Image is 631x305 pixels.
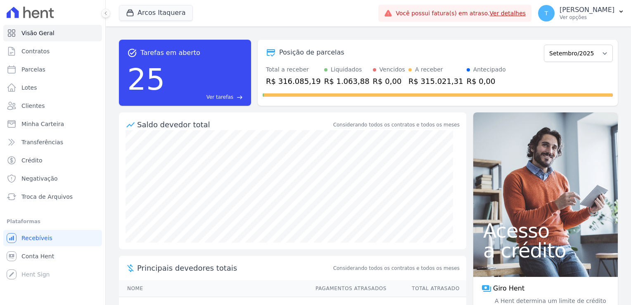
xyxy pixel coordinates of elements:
a: Parcelas [3,61,102,78]
a: Crédito [3,152,102,169]
span: Transferências [21,138,63,146]
span: Lotes [21,83,37,92]
div: 25 [127,58,165,101]
div: R$ 0,00 [467,76,506,87]
span: a crédito [483,241,608,260]
a: Visão Geral [3,25,102,41]
div: R$ 1.063,88 [324,76,370,87]
span: Clientes [21,102,45,110]
a: Troca de Arquivos [3,188,102,205]
span: Ver tarefas [206,93,233,101]
a: Contratos [3,43,102,60]
button: T [PERSON_NAME] Ver opções [531,2,631,25]
div: Vencidos [380,65,405,74]
div: Considerando todos os contratos e todos os meses [333,121,460,129]
a: Negativação [3,170,102,187]
span: Contratos [21,47,50,55]
span: Conta Hent [21,252,54,260]
span: Giro Hent [493,284,524,293]
span: Troca de Arquivos [21,193,73,201]
div: Plataformas [7,217,99,226]
span: Recebíveis [21,234,52,242]
span: Principais devedores totais [137,262,332,274]
span: Acesso [483,221,608,241]
div: Posição de parcelas [279,48,344,57]
span: task_alt [127,48,137,58]
a: Minha Carteira [3,116,102,132]
span: Crédito [21,156,43,164]
div: R$ 315.021,31 [408,76,463,87]
span: T [545,10,548,16]
a: Conta Hent [3,248,102,264]
span: Considerando todos os contratos e todos os meses [333,264,460,272]
th: Pagamentos Atrasados [308,280,387,297]
th: Total Atrasado [387,280,466,297]
span: Negativação [21,174,58,183]
div: Antecipado [473,65,506,74]
a: Lotes [3,79,102,96]
div: A receber [415,65,443,74]
p: Ver opções [560,14,614,21]
button: Arcos Itaquera [119,5,193,21]
p: [PERSON_NAME] [560,6,614,14]
span: Parcelas [21,65,45,74]
a: Clientes [3,98,102,114]
div: Total a receber [266,65,321,74]
a: Recebíveis [3,230,102,246]
div: R$ 0,00 [373,76,405,87]
span: Visão Geral [21,29,55,37]
div: R$ 316.085,19 [266,76,321,87]
th: Nome [119,280,308,297]
a: Ver tarefas east [168,93,243,101]
a: Ver detalhes [490,10,526,17]
div: Saldo devedor total [137,119,332,130]
a: Transferências [3,134,102,150]
div: Liquidados [331,65,362,74]
span: Minha Carteira [21,120,64,128]
span: east [237,94,243,100]
span: Tarefas em aberto [140,48,200,58]
span: Você possui fatura(s) em atraso. [396,9,526,18]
